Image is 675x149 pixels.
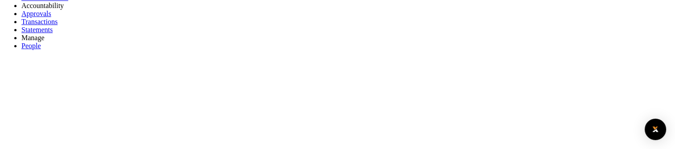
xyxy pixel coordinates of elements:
a: Statements [21,26,53,33]
a: People [21,42,41,50]
li: Ac [21,2,671,10]
li: M [21,34,671,42]
a: Approvals [21,10,51,17]
span: countability [30,2,64,9]
div: Open Intercom Messenger [645,119,666,140]
span: anage [28,34,44,41]
a: Transactions [21,18,58,25]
